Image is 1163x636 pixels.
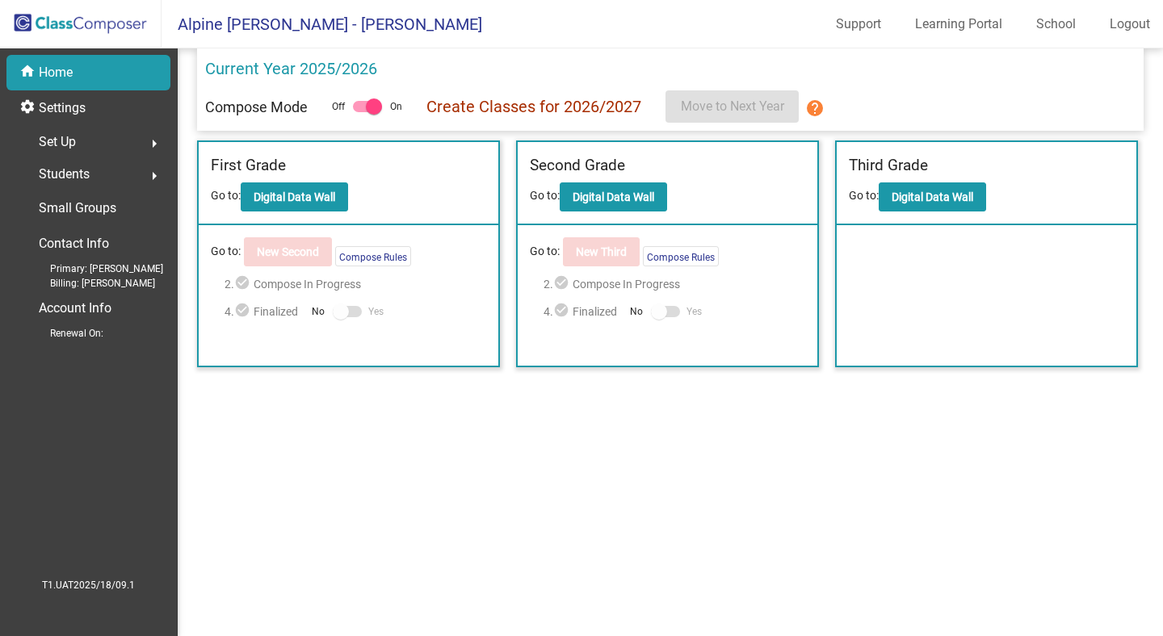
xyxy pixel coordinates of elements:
span: Go to: [849,189,879,202]
p: Settings [39,98,86,118]
span: On [390,99,402,114]
mat-icon: check_circle [234,274,254,294]
span: Yes [686,302,702,321]
button: Digital Data Wall [879,182,986,211]
b: Digital Data Wall [573,190,654,203]
span: 2. Compose In Progress [544,274,805,294]
b: New Third [576,245,627,258]
button: Compose Rules [335,246,411,266]
span: Go to: [211,243,241,260]
p: Account Info [39,297,111,320]
mat-icon: check_circle [553,274,573,294]
mat-icon: help [805,98,825,118]
span: Billing: [PERSON_NAME] [24,276,155,291]
label: Second Grade [530,154,625,178]
p: Small Groups [39,197,116,220]
button: New Third [563,237,640,266]
a: Support [823,11,894,37]
p: Home [39,63,73,82]
button: Digital Data Wall [241,182,348,211]
mat-icon: arrow_right [145,166,164,186]
span: Primary: [PERSON_NAME] [24,262,163,276]
p: Contact Info [39,232,109,255]
b: Digital Data Wall [254,190,335,203]
span: Set Up [39,131,76,153]
p: Current Year 2025/2026 [205,56,377,81]
span: Yes [368,302,384,321]
span: Go to: [530,189,560,202]
button: Compose Rules [643,246,719,266]
button: Move to Next Year [665,90,799,123]
button: Digital Data Wall [560,182,667,211]
mat-icon: arrow_right [145,134,164,153]
span: Alpine [PERSON_NAME] - [PERSON_NAME] [162,11,482,37]
span: 2. Compose In Progress [225,274,486,294]
b: Digital Data Wall [892,190,973,203]
span: 4. Finalized [225,302,303,321]
mat-icon: settings [19,98,39,118]
a: Learning Portal [902,11,1015,37]
span: Move to Next Year [681,98,784,114]
label: First Grade [211,154,286,178]
button: New Second [244,237,332,266]
span: Off [332,99,345,114]
a: School [1023,11,1089,37]
b: New Second [257,245,319,258]
span: Go to: [530,243,560,260]
mat-icon: home [19,63,39,82]
span: Students [39,163,90,186]
mat-icon: check_circle [234,302,254,321]
mat-icon: check_circle [553,302,573,321]
span: No [312,304,325,319]
span: Go to: [211,189,241,202]
a: Logout [1097,11,1163,37]
span: No [630,304,643,319]
p: Compose Mode [205,96,308,118]
p: Create Classes for 2026/2027 [426,94,641,119]
span: Renewal On: [24,326,103,341]
span: 4. Finalized [544,302,622,321]
label: Third Grade [849,154,928,178]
